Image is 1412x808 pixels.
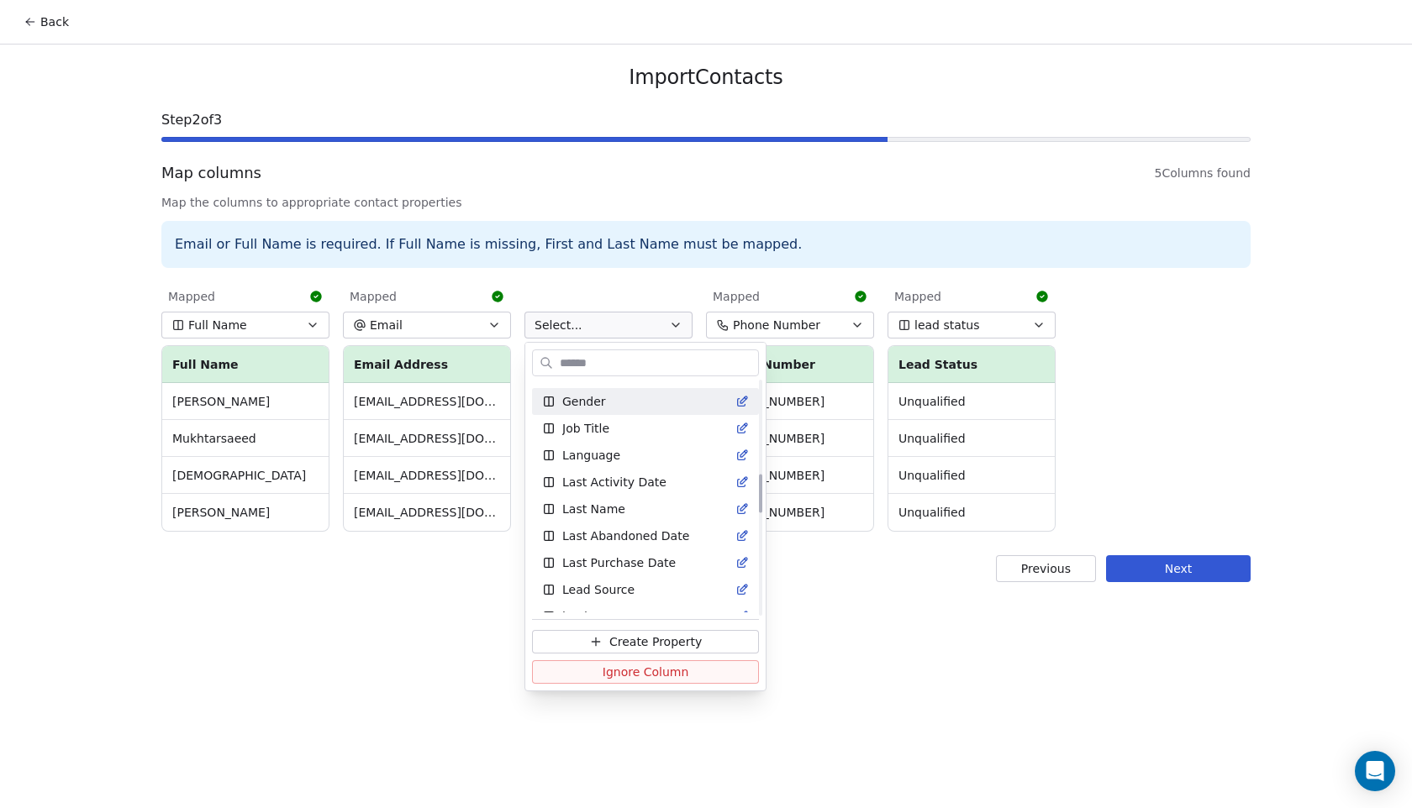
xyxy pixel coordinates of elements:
button: Ignore Column [532,660,759,684]
span: Gender [562,393,606,410]
span: Create Property [609,633,702,650]
span: Last Name [562,501,625,517]
span: Job Title [562,420,609,437]
span: Last Abandoned Date [562,527,689,544]
span: Language [562,447,620,464]
span: Last Activity Date [562,474,666,491]
span: lead status [562,608,627,625]
span: Last Purchase Date [562,554,676,571]
span: Lead Source [562,581,635,598]
button: Create Property [532,630,759,653]
span: Ignore Column [603,664,689,680]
